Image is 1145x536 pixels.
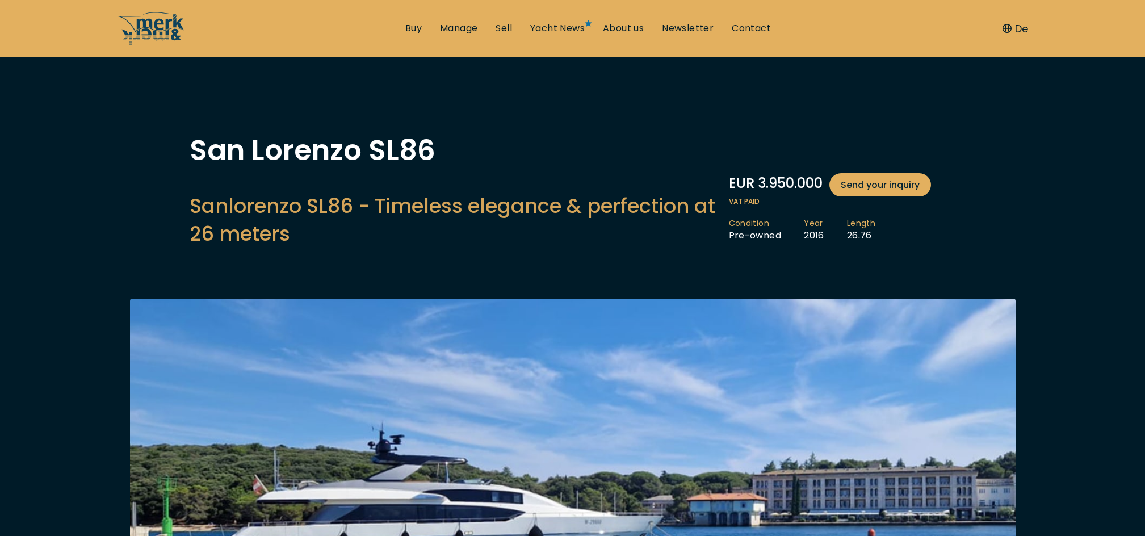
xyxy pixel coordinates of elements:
[804,218,847,242] li: 2016
[841,178,920,192] span: Send your inquiry
[1003,21,1028,36] button: De
[847,218,898,242] li: 26.76
[190,136,718,165] h1: San Lorenzo SL86
[530,22,585,35] a: Yacht News
[847,218,875,229] span: Length
[729,173,956,196] div: EUR 3.950.000
[440,22,477,35] a: Manage
[729,218,804,242] li: Pre-owned
[729,218,782,229] span: Condition
[829,173,931,196] a: Send your inquiry
[190,192,718,248] h2: Sanlorenzo SL86 - Timeless elegance & perfection at 26 meters
[729,196,956,207] span: VAT paid
[662,22,714,35] a: Newsletter
[804,218,824,229] span: Year
[405,22,422,35] a: Buy
[603,22,644,35] a: About us
[496,22,512,35] a: Sell
[732,22,771,35] a: Contact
